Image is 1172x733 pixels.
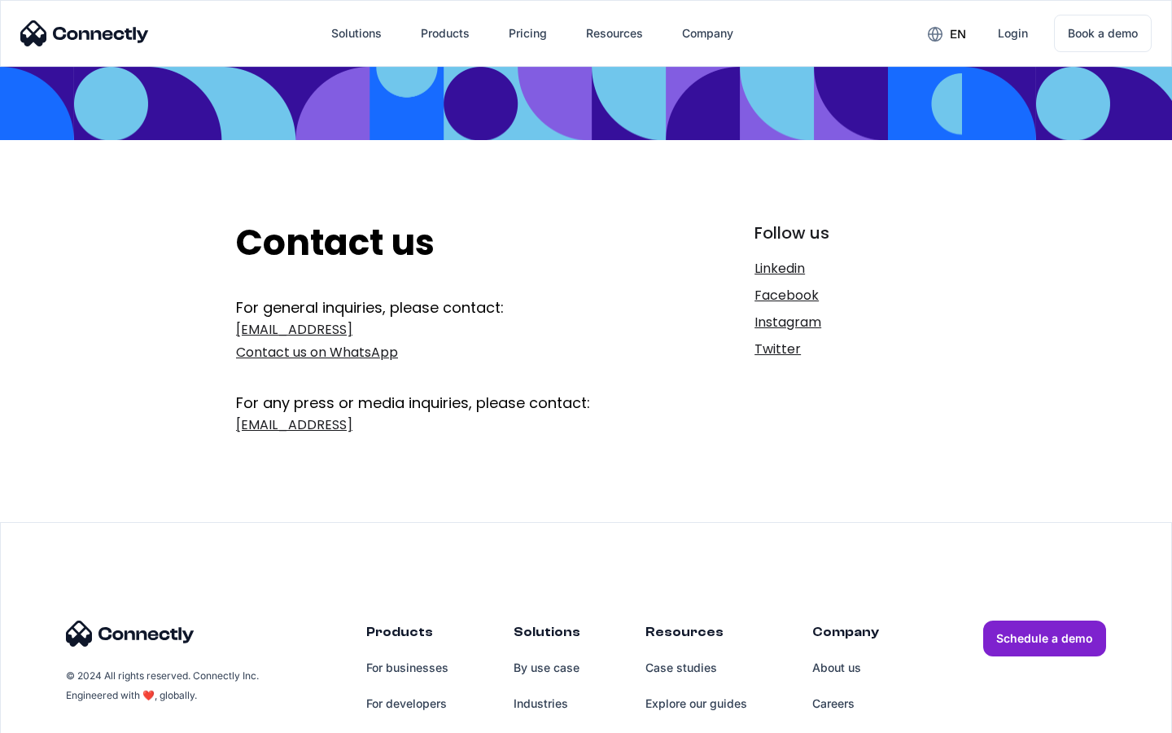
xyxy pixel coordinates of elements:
div: Company [812,621,879,650]
h2: Contact us [236,222,649,265]
div: Company [682,22,733,45]
a: Linkedin [754,257,936,280]
a: Careers [812,686,879,722]
img: Connectly Logo [20,20,149,46]
a: Explore our guides [645,686,747,722]
a: Book a demo [1054,15,1152,52]
div: Login [998,22,1028,45]
a: Facebook [754,284,936,307]
a: [EMAIL_ADDRESS] [236,414,649,437]
a: Pricing [496,14,560,53]
div: Pricing [509,22,547,45]
a: For businesses [366,650,448,686]
a: Industries [514,686,580,722]
a: Case studies [645,650,747,686]
div: Products [421,22,470,45]
div: Products [366,621,448,650]
div: For general inquiries, please contact: [236,297,649,318]
img: Connectly Logo [66,621,195,647]
div: Resources [645,621,747,650]
a: About us [812,650,879,686]
div: en [950,23,966,46]
div: Solutions [331,22,382,45]
div: Solutions [514,621,580,650]
aside: Language selected: English [16,704,98,727]
div: © 2024 All rights reserved. Connectly Inc. Engineered with ❤️, globally. [66,666,261,705]
a: Instagram [754,311,936,334]
div: Follow us [754,222,936,244]
a: Schedule a demo [983,621,1106,656]
a: Login [985,14,1041,53]
div: For any press or media inquiries, please contact: [236,368,649,414]
a: [EMAIL_ADDRESS]Contact us on WhatsApp [236,318,649,364]
a: By use case [514,650,580,686]
a: Twitter [754,338,936,361]
ul: Language list [33,704,98,727]
a: For developers [366,686,448,722]
div: Resources [586,22,643,45]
